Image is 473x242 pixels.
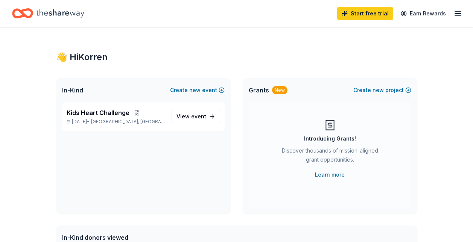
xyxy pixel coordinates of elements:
[170,86,225,95] button: Createnewevent
[91,119,165,125] span: [GEOGRAPHIC_DATA], [GEOGRAPHIC_DATA]
[62,86,83,95] span: In-Kind
[396,7,450,20] a: Earn Rewards
[189,86,201,95] span: new
[337,7,393,20] a: Start free trial
[172,110,220,123] a: View event
[67,119,166,125] p: [DATE] •
[56,51,417,63] div: 👋 Hi Korren
[353,86,411,95] button: Createnewproject
[249,86,269,95] span: Grants
[12,5,84,22] a: Home
[191,113,206,119] span: event
[67,108,129,117] span: Kids Heart Challenge
[304,134,356,143] div: Introducing Grants!
[373,86,384,95] span: new
[272,86,287,94] div: New
[279,146,381,167] div: Discover thousands of mission-aligned grant opportunities.
[176,112,206,121] span: View
[315,170,345,179] a: Learn more
[62,233,214,242] div: In-Kind donors viewed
